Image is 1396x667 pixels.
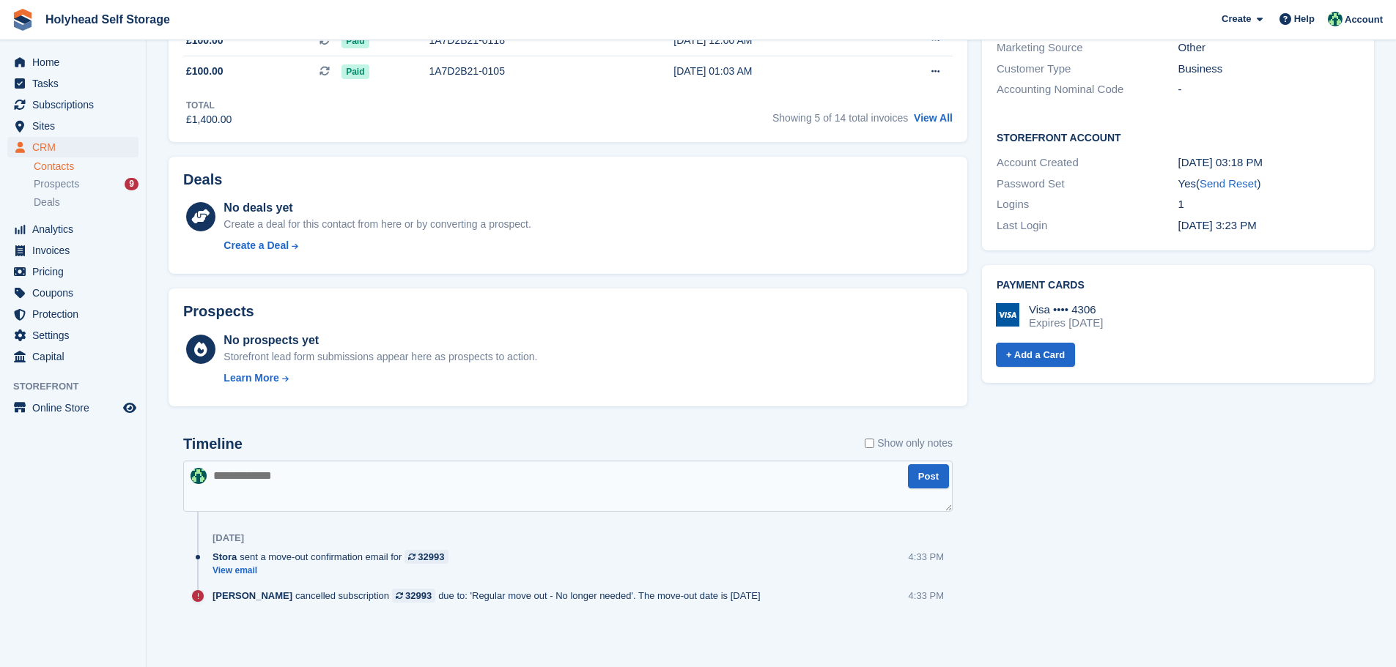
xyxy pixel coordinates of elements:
a: View email [213,564,456,577]
span: Protection [32,304,120,324]
span: Analytics [32,219,120,239]
a: menu [7,219,139,239]
input: Show only notes [865,436,874,451]
a: Deals [34,195,139,210]
span: Paid [341,64,369,79]
span: Settings [32,325,120,346]
span: Paid [341,34,369,48]
a: 32993 [392,589,435,603]
h2: Deals [183,171,222,188]
a: menu [7,261,139,282]
div: 1A7D2B21-0105 [429,64,626,79]
span: Capital [32,346,120,367]
a: menu [7,52,139,72]
span: Help [1294,12,1315,26]
h2: Payment cards [997,280,1359,291]
div: 4:33 PM [909,550,944,564]
span: Sites [32,116,120,136]
span: Online Store [32,398,120,418]
div: [DATE] 03:18 PM [1178,154,1359,171]
span: Account [1345,12,1383,27]
span: Subscriptions [32,94,120,115]
div: [DATE] 12:00 AM [673,33,874,48]
span: Invoices [32,240,120,261]
a: Learn More [224,370,537,386]
a: menu [7,73,139,94]
div: - [1178,81,1359,98]
label: Show only notes [865,436,953,451]
span: Create [1222,12,1251,26]
h2: Timeline [183,436,243,452]
div: 32993 [418,550,444,564]
div: sent a move-out confirmation email for [213,550,456,564]
span: Deals [34,195,60,209]
a: menu [7,116,139,136]
div: Storefront lead form submissions appear here as prospects to action. [224,349,537,365]
div: Accounting Nominal Code [997,81,1178,98]
div: 1A7D2B21-0118 [429,33,626,48]
a: menu [7,398,139,418]
a: Prospects 9 [34,176,139,192]
div: Other [1178,40,1359,56]
a: menu [7,94,139,115]
a: Preview store [121,399,139,417]
button: Post [908,464,949,488]
div: cancelled subscription due to: 'Regular move out - No longer needed'. The move-out date is [DATE] [213,589,768,603]
img: Graham Wood [1328,12,1343,26]
div: 4:33 PM [909,589,944,603]
a: menu [7,137,139,157]
div: Expires [DATE] [1029,316,1103,329]
a: menu [7,346,139,367]
span: Tasks [32,73,120,94]
h2: Storefront Account [997,130,1359,144]
a: + Add a Card [996,343,1075,367]
div: Logins [997,196,1178,213]
span: Storefront [13,379,146,394]
img: Visa Logo [996,303,1019,327]
div: Last Login [997,217,1178,234]
div: 9 [125,178,139,190]
div: £1,400.00 [186,112,232,127]
div: Visa •••• 4306 [1029,303,1103,316]
div: [DATE] 01:03 AM [673,64,874,79]
a: View All [914,112,953,124]
span: Prospects [34,177,79,191]
a: Create a Deal [224,238,531,253]
div: 1 [1178,196,1359,213]
div: No prospects yet [224,332,537,349]
div: Yes [1178,176,1359,193]
h2: Prospects [183,303,254,320]
div: Total [186,99,232,112]
div: No deals yet [224,199,531,217]
span: £100.00 [186,33,224,48]
span: Coupons [32,283,120,303]
span: Stora [213,550,237,564]
time: 2024-02-07 15:23:59 UTC [1178,219,1257,231]
div: 32993 [405,589,432,603]
a: Holyhead Self Storage [40,7,176,31]
a: Contacts [34,160,139,174]
div: Learn More [224,370,278,386]
img: Graham Wood [191,468,207,484]
div: Business [1178,61,1359,78]
a: menu [7,240,139,261]
a: 32993 [405,550,448,564]
span: Home [32,52,120,72]
span: Showing 5 of 14 total invoices [772,112,908,124]
div: Create a deal for this contact from here or by converting a prospect. [224,217,531,232]
div: Account Created [997,154,1178,171]
a: Send Reset [1200,177,1257,190]
div: Marketing Source [997,40,1178,56]
a: menu [7,283,139,303]
div: Customer Type [997,61,1178,78]
span: £100.00 [186,64,224,79]
div: [DATE] [213,532,244,544]
a: menu [7,325,139,346]
span: Pricing [32,261,120,282]
div: Create a Deal [224,238,289,253]
span: ( ) [1196,177,1260,190]
a: menu [7,304,139,324]
span: CRM [32,137,120,157]
img: stora-icon-8386f47178a22dfd0bd8f6a31ec36ba5ce8667c1dd55bd0f319d3a0aa187defe.svg [12,9,34,31]
span: [PERSON_NAME] [213,589,292,603]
